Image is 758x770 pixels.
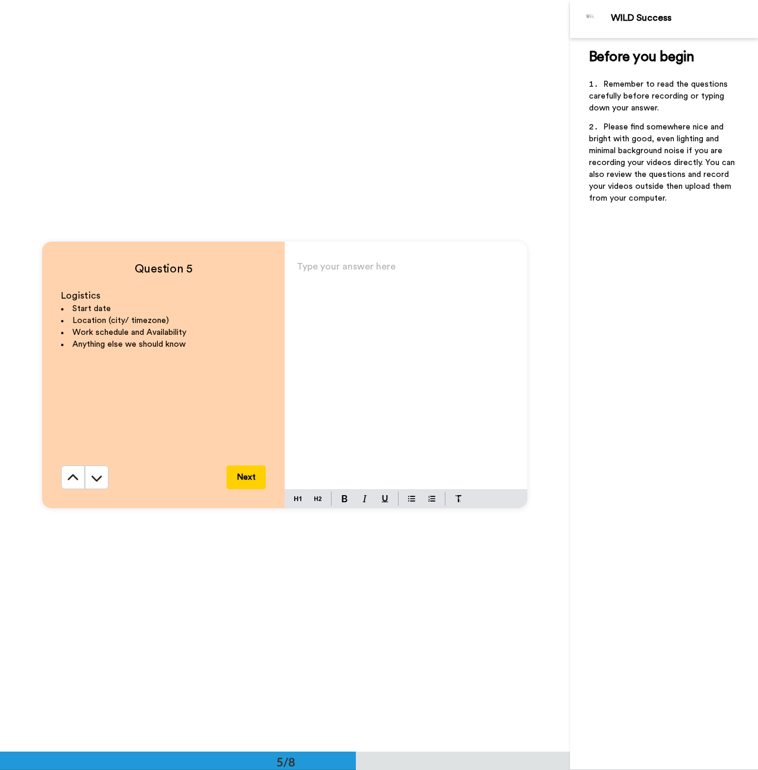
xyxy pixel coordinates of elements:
[381,495,388,502] img: underline-mark.svg
[61,261,266,277] h4: Question 5
[342,495,348,502] img: bold-mark.svg
[408,494,415,503] img: bulleted-block.svg
[428,494,435,503] img: numbered-block.svg
[455,495,462,502] img: clear-format.svg
[611,12,757,24] div: WILD Success
[61,291,100,300] span: Logistics
[72,340,186,348] span: Anything else we should know
[314,494,321,503] img: heading-two-block.svg
[294,494,301,503] img: heading-one-block.svg
[72,305,111,313] span: Start date
[72,328,186,337] span: Work schedule and Availability
[577,5,605,33] img: Profile Image
[589,50,694,64] span: Before you begin
[362,495,367,502] img: italic-mark.svg
[227,465,266,489] button: Next
[589,80,730,112] span: Remember to read the questions carefully before recording or typing down your answer.
[589,123,737,202] span: Please find somewhere nice and bright with good, even lighting and minimal background noise if yo...
[72,316,169,325] span: Location (city/ timezone)
[257,753,314,770] div: 5/8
